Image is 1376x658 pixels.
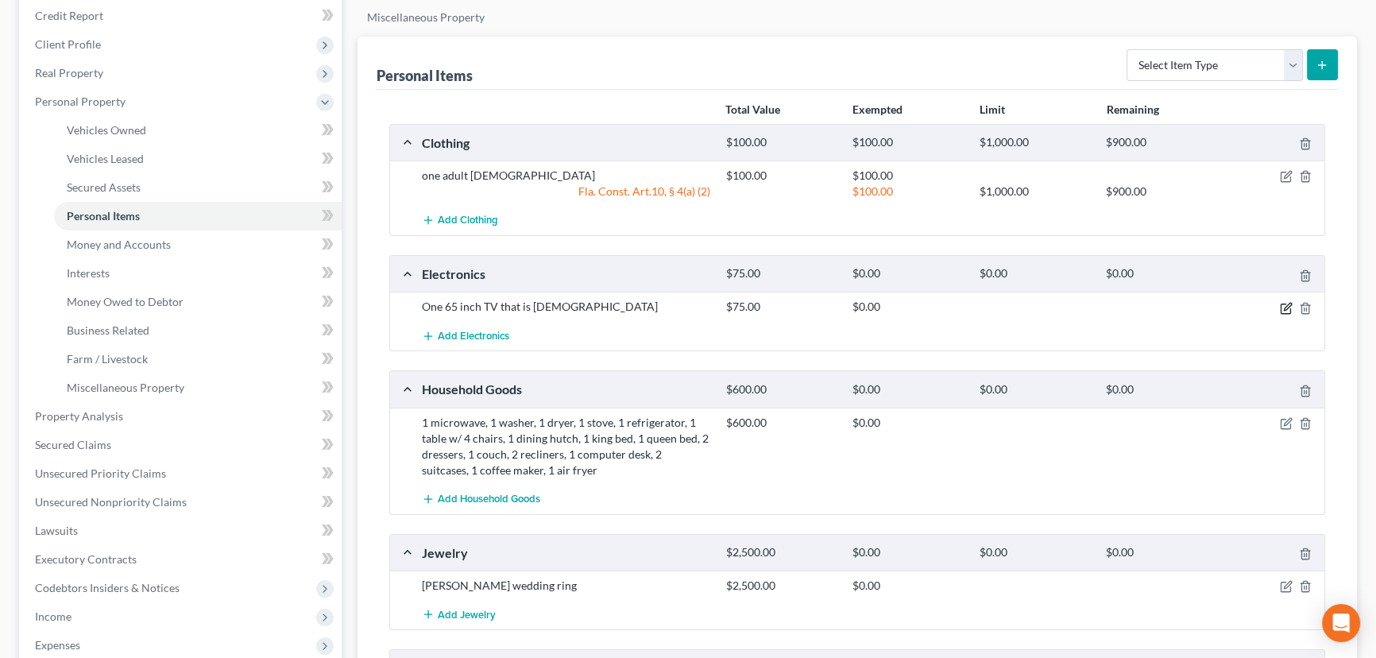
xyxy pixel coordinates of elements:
a: Money Owed to Debtor [54,288,342,316]
div: $100.00 [718,168,845,184]
div: $900.00 [1098,135,1224,150]
div: $100.00 [845,135,971,150]
div: $900.00 [1098,184,1224,199]
div: $2,500.00 [718,545,845,560]
div: $2,500.00 [718,578,845,594]
span: Expenses [35,638,80,652]
a: Executory Contracts [22,545,342,574]
div: Clothing [414,134,718,151]
button: Add Electronics [422,321,509,350]
span: Vehicles Owned [67,123,146,137]
div: Personal Items [377,66,473,85]
span: Executory Contracts [35,552,137,566]
strong: Limit [980,103,1005,116]
a: Vehicles Leased [54,145,342,173]
span: Business Related [67,323,149,337]
a: Vehicles Owned [54,116,342,145]
span: Interests [67,266,110,280]
span: Add Clothing [438,215,498,227]
strong: Total Value [725,103,780,116]
span: Farm / Livestock [67,352,148,366]
span: Money Owed to Debtor [67,295,184,308]
a: Secured Assets [54,173,342,202]
div: $0.00 [845,415,971,431]
div: $1,000.00 [972,184,1098,199]
div: one adult [DEMOGRAPHIC_DATA] [414,168,718,184]
div: $0.00 [845,578,971,594]
span: Secured Claims [35,438,111,451]
span: Add Electronics [438,330,509,343]
span: Property Analysis [35,409,123,423]
a: Personal Items [54,202,342,230]
span: Miscellaneous Property [67,381,184,394]
a: Unsecured Nonpriority Claims [22,488,342,517]
a: Money and Accounts [54,230,342,259]
div: $0.00 [845,266,971,281]
div: $0.00 [845,382,971,397]
div: [PERSON_NAME] wedding ring [414,578,718,594]
div: $100.00 [845,184,971,199]
span: Client Profile [35,37,101,51]
span: Personal Property [35,95,126,108]
div: Fla. Const. Art.10, § 4(a) (2) [414,184,718,199]
div: Jewelry [414,544,718,561]
a: Credit Report [22,2,342,30]
a: Miscellaneous Property [54,374,342,402]
button: Add Jewelry [422,600,496,629]
button: Add Clothing [422,206,498,235]
span: Secured Assets [67,180,141,194]
span: Unsecured Priority Claims [35,466,166,480]
span: Money and Accounts [67,238,171,251]
span: Unsecured Nonpriority Claims [35,495,187,509]
div: $100.00 [718,135,845,150]
div: Household Goods [414,381,718,397]
span: Add Jewelry [438,609,496,621]
div: $0.00 [845,299,971,315]
button: Add Household Goods [422,485,540,514]
a: Farm / Livestock [54,345,342,374]
div: 1 microwave, 1 washer, 1 dryer, 1 stove, 1 refrigerator, 1 table w/ 4 chairs, 1 dining hutch, 1 k... [414,415,718,478]
a: Unsecured Priority Claims [22,459,342,488]
div: $600.00 [718,382,845,397]
div: One 65 inch TV that is [DEMOGRAPHIC_DATA] [414,299,718,315]
div: $1,000.00 [972,135,1098,150]
div: $600.00 [718,415,845,431]
a: Property Analysis [22,402,342,431]
div: $0.00 [972,545,1098,560]
div: $0.00 [1098,382,1224,397]
a: Secured Claims [22,431,342,459]
span: Codebtors Insiders & Notices [35,581,180,594]
span: Personal Items [67,209,140,223]
span: Lawsuits [35,524,78,537]
div: $0.00 [1098,545,1224,560]
div: $0.00 [972,382,1098,397]
span: Income [35,610,72,623]
div: $0.00 [845,545,971,560]
div: $75.00 [718,266,845,281]
div: Open Intercom Messenger [1322,604,1360,642]
strong: Exempted [852,103,903,116]
div: $0.00 [972,266,1098,281]
a: Interests [54,259,342,288]
span: Vehicles Leased [67,152,144,165]
div: $100.00 [845,168,971,184]
strong: Remaining [1106,103,1158,116]
span: Real Property [35,66,103,79]
div: $75.00 [718,299,845,315]
span: Add Household Goods [438,493,540,505]
span: Credit Report [35,9,103,22]
a: Business Related [54,316,342,345]
div: $0.00 [1098,266,1224,281]
a: Lawsuits [22,517,342,545]
div: Electronics [414,265,718,282]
